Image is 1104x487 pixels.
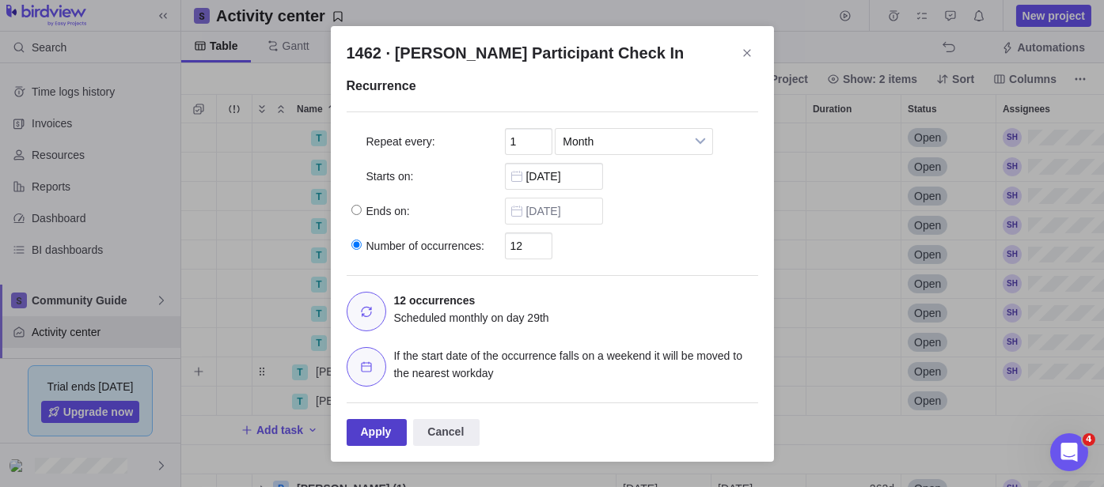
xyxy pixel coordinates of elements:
iframe: Intercom live chat [1050,433,1088,471]
span: 12 occurrences [394,294,476,307]
div: 1462 · Robbie Participant Check In [331,26,774,462]
h4: Recurrence [347,77,758,96]
input: A number beetween 1 and 99 [505,128,552,155]
p: If the start date of the occurrence falls on a weekend it will be moved to the nearest workday [394,347,758,383]
div: Cancel [413,419,480,446]
input: Number of occurrences: [351,240,362,250]
span: Number of occurrences: [366,238,484,254]
div: Starts on: [347,163,505,190]
input: Enter the number of occurrences (from 1 to 99) of the recurring activity [505,232,552,259]
span: Scheduled monthly on day 29th [394,311,549,324]
div: Apply [347,419,408,446]
input: Ends on: [351,205,362,215]
input: mm/dd/yyyy [505,163,603,190]
h2: 1462 · Robbie Participant Check In [347,42,758,64]
span: Close [736,42,758,64]
span: Ends on: [366,203,410,219]
span: Month [563,129,685,154]
div: Repeat every: [347,128,505,155]
input: The date up to which the occurrences will be created. The period between the start date of activi... [505,198,603,225]
span: 4 [1083,433,1095,446]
